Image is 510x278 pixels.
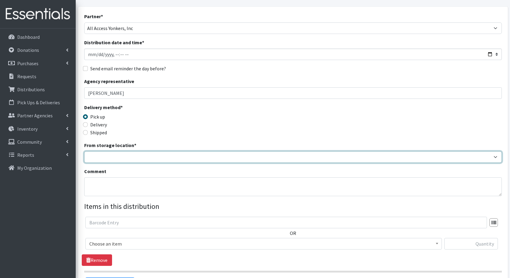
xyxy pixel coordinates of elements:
[2,83,73,95] a: Distributions
[17,165,52,171] p: My Organization
[84,201,502,212] legend: Items in this distribution
[17,86,45,92] p: Distributions
[17,60,38,66] p: Purchases
[2,70,73,82] a: Requests
[89,239,438,248] span: Choose an item
[2,96,73,109] a: Pick Ups & Deliveries
[101,13,103,19] abbr: required
[2,162,73,174] a: My Organization
[290,229,296,237] label: OR
[17,34,40,40] p: Dashboard
[17,139,42,145] p: Community
[90,121,107,128] label: Delivery
[90,129,107,136] label: Shipped
[85,217,487,228] input: Barcode Entry
[84,104,189,113] legend: Delivery method
[134,142,136,148] abbr: required
[2,57,73,69] a: Purchases
[90,113,105,120] label: Pick up
[84,78,134,85] label: Agency representative
[121,104,123,110] abbr: required
[142,39,144,45] abbr: required
[84,13,103,20] label: Partner
[82,254,112,266] a: Remove
[90,65,166,72] label: Send email reminder the day before?
[444,238,498,250] input: Quantity
[2,31,73,43] a: Dashboard
[2,123,73,135] a: Inventory
[17,47,39,53] p: Donations
[17,73,36,79] p: Requests
[17,112,53,119] p: Partner Agencies
[2,109,73,122] a: Partner Agencies
[2,4,73,24] img: HumanEssentials
[2,44,73,56] a: Donations
[17,152,34,158] p: Reports
[17,126,38,132] p: Inventory
[2,136,73,148] a: Community
[2,149,73,161] a: Reports
[85,238,442,250] span: Choose an item
[17,99,60,106] p: Pick Ups & Deliveries
[84,39,144,46] label: Distribution date and time
[84,142,136,149] label: From storage location
[84,168,106,175] label: Comment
